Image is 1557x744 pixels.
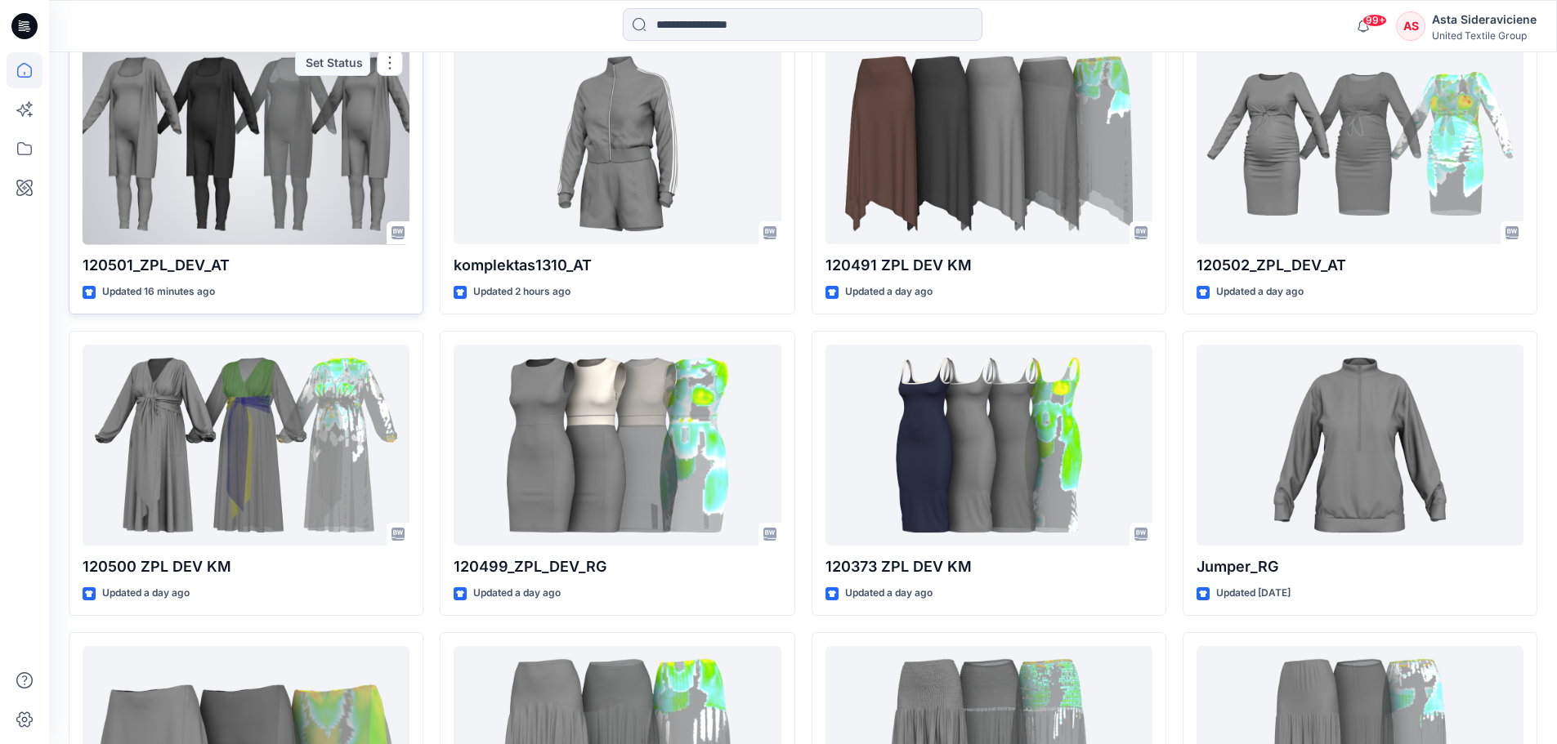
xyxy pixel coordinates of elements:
[83,555,409,578] p: 120500 ZPL DEV KM
[825,345,1152,546] a: 120373 ZPL DEV KM
[454,254,781,277] p: komplektas1310_AT
[454,555,781,578] p: 120499_ZPL_DEV_RG
[1432,10,1537,29] div: Asta Sideraviciene
[845,283,933,301] p: Updated a day ago
[845,585,933,602] p: Updated a day ago
[102,585,190,602] p: Updated a day ago
[825,555,1152,578] p: 120373 ZPL DEV KM
[825,254,1152,277] p: 120491 ZPL DEV KM
[1362,14,1387,27] span: 99+
[1396,11,1425,41] div: AS
[83,345,409,546] a: 120500 ZPL DEV KM
[473,283,570,301] p: Updated 2 hours ago
[1197,43,1523,245] a: 120502_ZPL_DEV_AT
[473,585,561,602] p: Updated a day ago
[454,43,781,245] a: komplektas1310_AT
[102,283,215,301] p: Updated 16 minutes ago
[83,254,409,277] p: 120501_ZPL_DEV_AT
[83,43,409,245] a: 120501_ZPL_DEV_AT
[1432,29,1537,42] div: United Textile Group
[825,43,1152,245] a: 120491 ZPL DEV KM
[454,345,781,546] a: 120499_ZPL_DEV_RG
[1216,283,1304,301] p: Updated a day ago
[1216,585,1291,602] p: Updated [DATE]
[1197,345,1523,546] a: Jumper_RG
[1197,254,1523,277] p: 120502_ZPL_DEV_AT
[1197,555,1523,578] p: Jumper_RG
